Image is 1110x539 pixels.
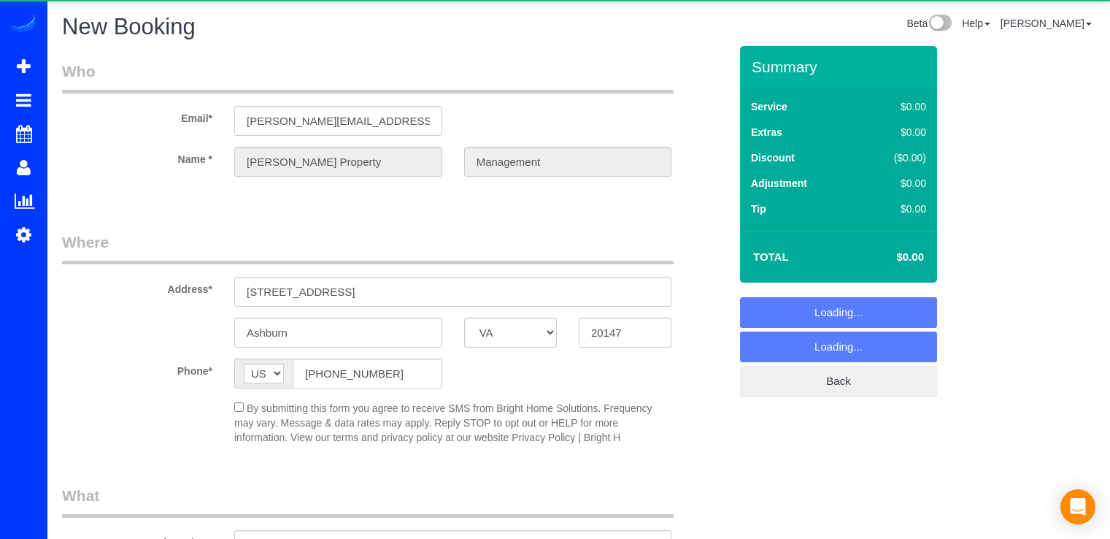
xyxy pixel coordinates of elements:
[51,147,223,167] label: Name *
[579,318,671,348] input: Zip Code*
[751,202,766,216] label: Tip
[751,125,782,139] label: Extras
[234,318,442,348] input: City*
[1060,489,1095,524] div: Open Intercom Messenger
[51,359,223,378] label: Phone*
[234,402,652,443] span: By submitting this form you agree to receive SMS from Bright Home Solutions. Frequency may vary. ...
[863,202,926,216] div: $0.00
[928,15,952,34] img: New interface
[62,232,674,264] legend: Where
[51,106,223,126] label: Email*
[853,251,924,264] h4: $0.00
[962,18,990,29] a: Help
[863,125,926,139] div: $0.00
[906,18,952,29] a: Beta
[1001,18,1092,29] a: [PERSON_NAME]
[293,359,442,389] input: Phone*
[62,485,674,518] legend: What
[51,277,223,297] label: Address*
[863,176,926,191] div: $0.00
[752,58,930,75] h3: Summary
[863,150,926,165] div: ($0.00)
[9,15,38,35] img: Automaid Logo
[234,147,442,177] input: First Name*
[753,251,789,263] strong: Total
[751,176,807,191] label: Adjustment
[751,150,795,165] label: Discount
[863,99,926,114] div: $0.00
[62,14,196,39] span: New Booking
[62,61,674,93] legend: Who
[464,147,672,177] input: Last Name*
[740,366,937,397] a: Back
[234,106,442,136] input: Email*
[751,99,787,114] label: Service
